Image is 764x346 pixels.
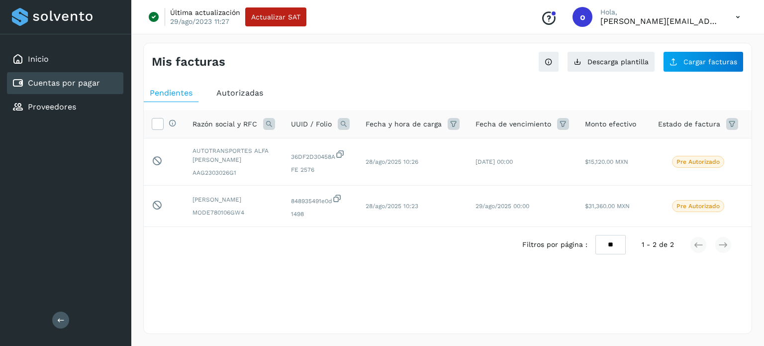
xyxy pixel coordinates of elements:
[7,96,123,118] div: Proveedores
[291,119,332,129] span: UUID / Folio
[28,54,49,64] a: Inicio
[522,239,587,250] span: Filtros por página :
[567,51,655,72] button: Descarga plantilla
[7,72,123,94] div: Cuentas por pagar
[642,239,674,250] span: 1 - 2 de 2
[7,48,123,70] div: Inicio
[192,168,275,177] span: AAG2303026G1
[683,58,737,65] span: Cargar facturas
[587,58,649,65] span: Descarga plantilla
[600,16,720,26] p: orlando@rfllogistics.com.mx
[216,88,263,98] span: Autorizadas
[658,119,720,129] span: Estado de factura
[676,203,720,210] p: Pre Autorizado
[291,210,350,219] span: 1498
[251,13,300,20] span: Actualizar SAT
[170,8,240,17] p: Última actualización
[192,195,275,204] span: [PERSON_NAME]
[291,149,350,161] span: 36DF2D30458A
[291,194,350,206] span: 848935491e0d
[192,119,257,129] span: Razón social y RFC
[663,51,744,72] button: Cargar facturas
[28,78,100,88] a: Cuentas por pagar
[366,119,442,129] span: Fecha y hora de carga
[192,208,275,217] span: MODE780106GW4
[585,203,630,210] span: $31,360.00 MXN
[366,158,418,165] span: 28/ago/2025 10:26
[152,55,225,69] h4: Mis facturas
[150,88,192,98] span: Pendientes
[170,17,229,26] p: 29/ago/2023 11:27
[476,203,529,210] span: 29/ago/2025 00:00
[245,7,306,26] button: Actualizar SAT
[366,203,418,210] span: 28/ago/2025 10:23
[585,158,628,165] span: $15,120.00 MXN
[291,165,350,174] span: FE 2576
[600,8,720,16] p: Hola,
[676,158,720,165] p: Pre Autorizado
[476,119,551,129] span: Fecha de vencimiento
[585,119,636,129] span: Monto efectivo
[28,102,76,112] a: Proveedores
[476,158,513,165] span: [DATE] 00:00
[192,146,275,164] span: AUTOTRANSPORTES ALFA [PERSON_NAME]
